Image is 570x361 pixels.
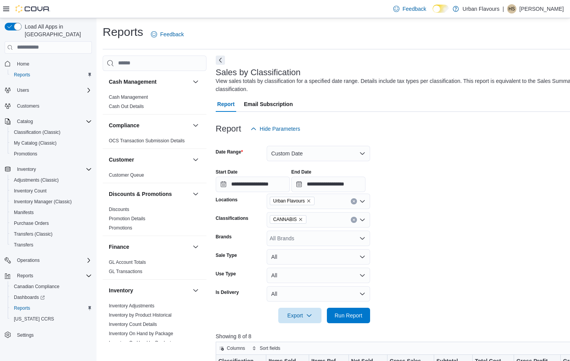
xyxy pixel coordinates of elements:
[14,294,45,300] span: Dashboards
[247,121,303,137] button: Hide Parameters
[14,316,54,322] span: [US_STATE] CCRS
[103,93,206,114] div: Cash Management
[216,215,249,221] label: Classifications
[191,121,200,130] button: Compliance
[270,215,306,224] span: CANNABIS
[191,286,200,295] button: Inventory
[260,345,280,351] span: Sort fields
[2,85,95,96] button: Users
[109,287,133,294] h3: Inventory
[14,188,47,194] span: Inventory Count
[273,216,297,223] span: CANNABIS
[216,68,301,77] h3: Sales by Classification
[109,243,129,251] h3: Finance
[5,55,92,361] nav: Complex example
[217,96,235,112] span: Report
[17,87,29,93] span: Users
[8,240,95,250] button: Transfers
[249,344,283,353] button: Sort fields
[109,303,154,309] a: Inventory Adjustments
[109,121,139,129] h3: Compliance
[306,199,311,203] button: Remove Urban Flavours from selection in this group
[351,217,357,223] button: Clear input
[17,61,29,67] span: Home
[14,72,30,78] span: Reports
[191,242,200,251] button: Finance
[14,199,72,205] span: Inventory Manager (Classic)
[14,101,92,111] span: Customers
[8,186,95,196] button: Inventory Count
[103,136,206,148] div: Compliance
[267,249,370,265] button: All
[14,151,37,157] span: Promotions
[283,308,317,323] span: Export
[335,312,362,319] span: Run Report
[351,198,357,204] button: Clear input
[11,208,37,217] a: Manifests
[109,331,173,336] a: Inventory On Hand by Package
[359,235,365,241] button: Open list of options
[14,165,92,174] span: Inventory
[109,104,144,109] a: Cash Out Details
[109,78,157,86] h3: Cash Management
[273,197,305,205] span: Urban Flavours
[11,219,92,228] span: Purchase Orders
[216,252,237,258] label: Sale Type
[11,208,92,217] span: Manifests
[8,281,95,292] button: Canadian Compliance
[14,271,36,280] button: Reports
[2,329,95,340] button: Settings
[11,138,92,148] span: My Catalog (Classic)
[109,156,189,164] button: Customer
[11,186,92,196] span: Inventory Count
[278,308,321,323] button: Export
[11,219,52,228] a: Purchase Orders
[216,169,238,175] label: Start Date
[216,124,241,133] h3: Report
[109,260,146,265] a: GL Account Totals
[17,273,33,279] span: Reports
[244,96,293,112] span: Email Subscription
[2,255,95,266] button: Operations
[11,186,50,196] a: Inventory Count
[216,149,243,155] label: Date Range
[15,5,50,13] img: Cova
[8,292,95,303] a: Dashboards
[11,197,75,206] a: Inventory Manager (Classic)
[109,225,132,231] a: Promotions
[14,59,32,69] a: Home
[11,149,92,159] span: Promotions
[109,207,129,212] a: Discounts
[109,269,142,274] a: GL Transactions
[11,229,92,239] span: Transfers (Classic)
[11,197,92,206] span: Inventory Manager (Classic)
[11,240,36,250] a: Transfers
[109,78,189,86] button: Cash Management
[14,117,92,126] span: Catalog
[109,121,189,129] button: Compliance
[390,1,429,17] a: Feedback
[291,169,311,175] label: End Date
[11,304,33,313] a: Reports
[17,118,33,125] span: Catalog
[109,243,189,251] button: Finance
[8,175,95,186] button: Adjustments (Classic)
[103,258,206,279] div: Finance
[8,229,95,240] button: Transfers (Classic)
[227,345,245,351] span: Columns
[11,128,92,137] span: Classification (Classic)
[2,58,95,69] button: Home
[359,217,365,223] button: Open list of options
[109,156,134,164] h3: Customer
[2,100,95,111] button: Customers
[14,256,92,265] span: Operations
[8,303,95,314] button: Reports
[109,287,189,294] button: Inventory
[103,24,143,40] h1: Reports
[8,207,95,218] button: Manifests
[14,283,59,290] span: Canadian Compliance
[519,4,564,13] p: [PERSON_NAME]
[11,293,92,302] span: Dashboards
[17,166,36,172] span: Inventory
